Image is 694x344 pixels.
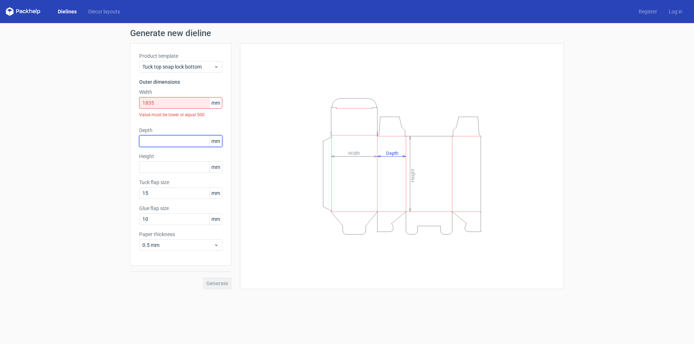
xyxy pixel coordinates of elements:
h1: Generate new dieline [130,29,564,38]
tspan: Width [348,150,360,156]
span: 0.5 mm [142,241,214,249]
tspan: Depth [386,150,398,156]
label: Tuck flap size [139,179,222,186]
label: Paper thickness [139,231,222,238]
a: Dielines [52,8,82,15]
h3: Outer dimensions [139,78,222,86]
label: Height [139,153,222,160]
label: Product template [139,52,222,60]
label: Width [139,88,222,96]
span: mm [209,162,222,173]
a: Log in [663,8,688,15]
a: Register [633,8,663,15]
label: Glue flap size [139,205,222,212]
span: mm [209,188,222,199]
span: mm [209,97,222,108]
div: Value must be lower or equal 500 [139,109,222,121]
tspan: Height [410,169,415,182]
span: Tuck top snap lock bottom [142,63,214,70]
span: mm [209,136,222,147]
span: mm [209,214,222,225]
label: Depth [139,127,222,134]
a: Diecut layouts [82,8,126,15]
